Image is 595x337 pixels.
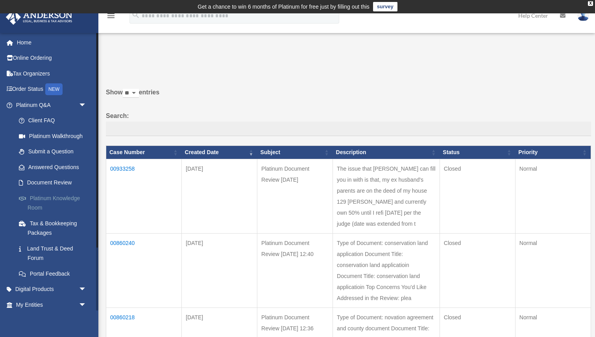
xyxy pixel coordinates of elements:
a: Tax Organizers [6,66,98,81]
a: survey [373,2,397,11]
a: Client FAQ [11,113,98,129]
a: Platinum Walkthrough [11,128,98,144]
th: Subject: activate to sort column ascending [257,146,333,159]
i: menu [106,11,116,20]
img: User Pic [577,10,589,21]
a: Land Trust & Deed Forum [11,241,98,266]
a: Online Ordering [6,50,98,66]
td: 00860240 [106,234,182,308]
a: Tax & Bookkeeping Packages [11,215,98,241]
select: Showentries [123,89,139,98]
a: Order StatusNEW [6,81,98,98]
td: Type of Document: conservation land application Document Title: conservation land applicatioin Do... [333,234,440,308]
div: close [588,1,593,6]
label: Search: [106,110,591,136]
a: Submit a Question [11,144,98,160]
td: Closed [440,159,515,234]
td: Normal [515,159,591,234]
a: menu [106,14,116,20]
a: Document Review [11,175,98,191]
td: [DATE] [182,234,257,308]
th: Created Date: activate to sort column ascending [182,146,257,159]
th: Description: activate to sort column ascending [333,146,440,159]
a: Digital Productsarrow_drop_down [6,282,98,297]
label: Show entries [106,87,591,106]
a: Portal Feedback [11,266,98,282]
td: The issue that [PERSON_NAME] can fill you in with is that, my ex husband's parents are on the dee... [333,159,440,234]
th: Priority: activate to sort column ascending [515,146,591,159]
a: My Entitiesarrow_drop_down [6,297,98,313]
input: Search: [106,122,591,136]
i: search [131,11,140,19]
a: Platinum Knowledge Room [11,190,98,215]
a: Platinum Q&Aarrow_drop_down [6,97,98,113]
td: Normal [515,234,591,308]
div: NEW [45,83,63,95]
td: Platinum Document Review [DATE] 12:40 [257,234,333,308]
span: arrow_drop_down [79,97,94,113]
img: Anderson Advisors Platinum Portal [4,9,75,25]
td: 00933258 [106,159,182,234]
a: Home [6,35,98,50]
span: arrow_drop_down [79,297,94,313]
th: Case Number: activate to sort column ascending [106,146,182,159]
span: arrow_drop_down [79,282,94,298]
td: Closed [440,234,515,308]
td: Platinum Document Review [DATE] [257,159,333,234]
div: Get a chance to win 6 months of Platinum for free just by filling out this [198,2,370,11]
a: Answered Questions [11,159,94,175]
td: [DATE] [182,159,257,234]
th: Status: activate to sort column ascending [440,146,515,159]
